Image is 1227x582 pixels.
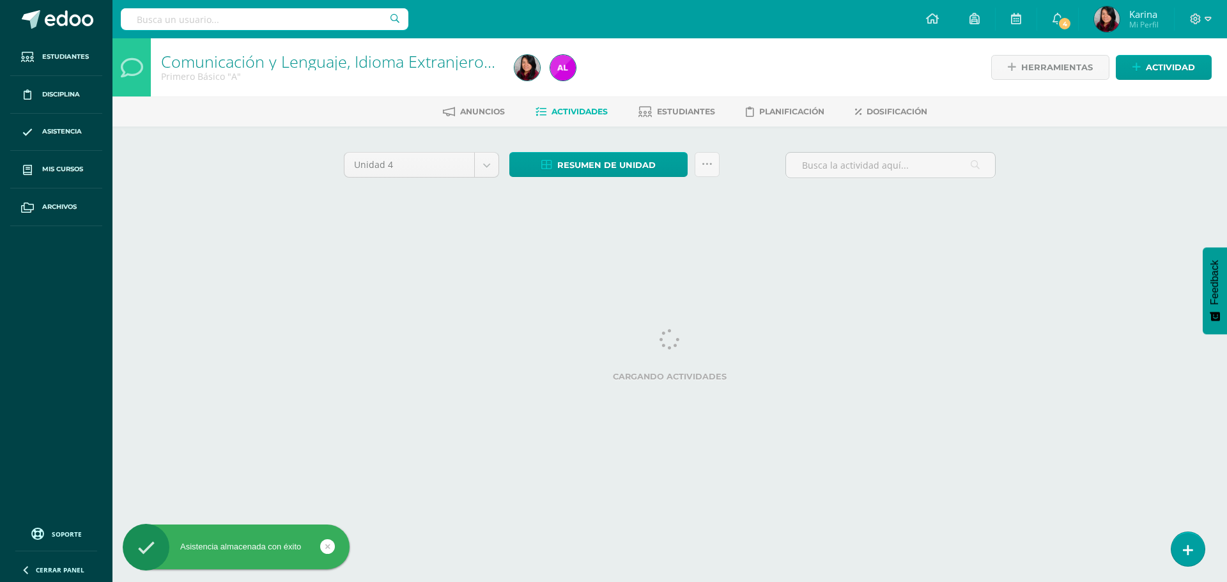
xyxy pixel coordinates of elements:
[10,188,102,226] a: Archivos
[1094,6,1120,32] img: 2b2d077cd3225eb4770a88151ad57b39.png
[42,164,83,174] span: Mis cursos
[42,126,82,137] span: Asistencia
[1209,260,1221,305] span: Feedback
[10,76,102,114] a: Disciplina
[121,8,408,30] input: Busca un usuario...
[161,52,499,70] h1: Comunicación y Lenguaje, Idioma Extranjero Inglés
[1129,8,1159,20] span: Karina
[1146,56,1195,79] span: Actividad
[759,107,824,116] span: Planificación
[557,153,656,177] span: Resumen de unidad
[42,52,89,62] span: Estudiantes
[855,102,927,122] a: Dosificación
[10,38,102,76] a: Estudiantes
[10,114,102,151] a: Asistencia
[10,151,102,188] a: Mis cursos
[1129,19,1159,30] span: Mi Perfil
[123,541,350,553] div: Asistencia almacenada con éxito
[443,102,505,122] a: Anuncios
[786,153,995,178] input: Busca la actividad aquí...
[1203,247,1227,334] button: Feedback - Mostrar encuesta
[1116,55,1212,80] a: Actividad
[1021,56,1093,79] span: Herramientas
[638,102,715,122] a: Estudiantes
[42,89,80,100] span: Disciplina
[354,153,465,177] span: Unidad 4
[344,372,996,381] label: Cargando actividades
[550,55,576,80] img: 911ff7f6a042b5aa398555e087fa27a6.png
[52,530,82,539] span: Soporte
[552,107,608,116] span: Actividades
[1058,17,1072,31] span: 4
[344,153,498,177] a: Unidad 4
[746,102,824,122] a: Planificación
[867,107,927,116] span: Dosificación
[460,107,505,116] span: Anuncios
[161,50,530,72] a: Comunicación y Lenguaje, Idioma Extranjero Inglés
[514,55,540,80] img: 2b2d077cd3225eb4770a88151ad57b39.png
[36,565,84,574] span: Cerrar panel
[657,107,715,116] span: Estudiantes
[161,70,499,82] div: Primero Básico 'A'
[15,525,97,542] a: Soporte
[42,202,77,212] span: Archivos
[536,102,608,122] a: Actividades
[509,152,688,177] a: Resumen de unidad
[991,55,1109,80] a: Herramientas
